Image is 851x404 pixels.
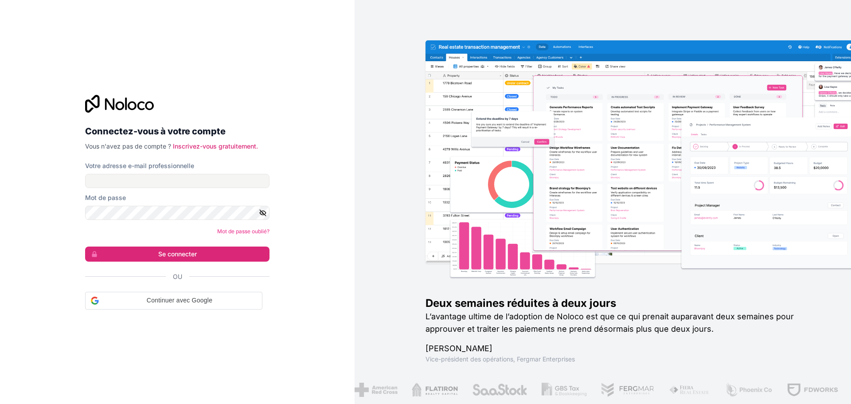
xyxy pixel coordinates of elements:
[472,383,527,397] img: /actifs/saastock-C6Zbiodz.png
[517,355,575,363] font: Fergmar Enterprises
[601,383,655,397] img: /assets/fergmar-CudnrXN5.png
[85,142,171,150] font: Vous n'avez pas de compte ?
[85,174,269,188] input: Adresse email
[355,383,398,397] img: /assets/croix-rouge-americaine-BAupjrZR.png
[412,383,458,397] img: /assets/flatiron-C8eUkumj.png
[513,355,515,363] font: ,
[85,292,262,310] div: Continuer avec Google
[425,297,616,310] font: Deux semaines réduites à deux jours
[542,383,587,397] img: /assets/gbstax-C-GtDUiK.png
[85,194,126,201] font: Mot de passe
[669,383,710,397] img: /assets/fiera-fwj2N5v4.png
[725,383,773,397] img: /assets/phoenix-BREaitsQ.png
[85,162,194,169] font: Votre adresse e-mail professionnelle
[147,297,212,304] font: Continuer avec Google
[85,126,226,137] font: Connectez-vous à votre compte
[85,247,269,262] button: Se connecter
[173,273,182,280] font: Ou
[217,228,269,235] a: Mot de passe oublié?
[786,383,838,397] img: /assets/fdworks-Bi04fVtw.png
[85,206,269,220] input: Mot de passe
[425,355,513,363] font: Vice-président des opérations
[173,142,258,150] a: Inscrivez-vous gratuitement.
[425,344,492,353] font: [PERSON_NAME]
[158,250,197,258] font: Se connecter
[425,312,794,333] font: L’avantage ultime de l’adoption de Noloco est que ce qui prenait auparavant deux semaines pour ap...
